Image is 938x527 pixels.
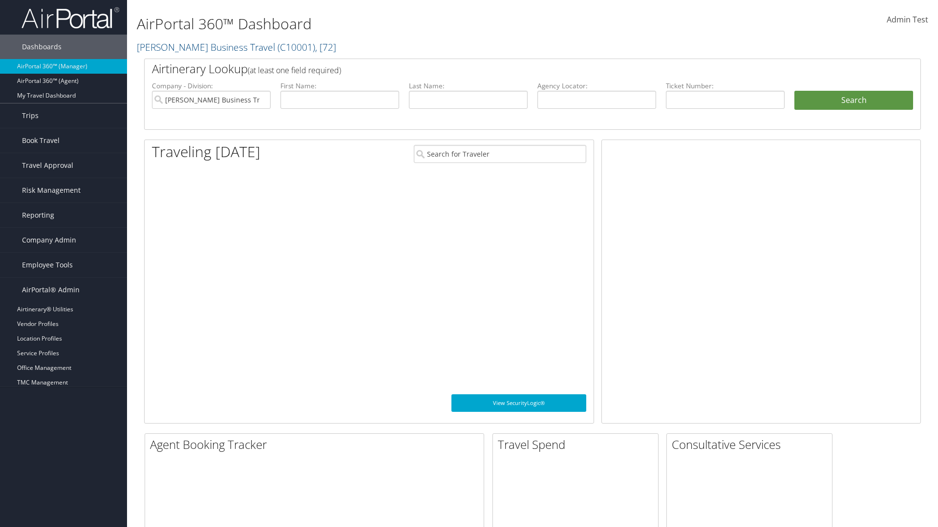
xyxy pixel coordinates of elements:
input: Search for Traveler [414,145,586,163]
h2: Travel Spend [498,436,658,453]
span: Book Travel [22,128,60,153]
span: Dashboards [22,35,62,59]
label: Company - Division: [152,81,271,91]
h2: Airtinerary Lookup [152,61,849,77]
img: airportal-logo.png [21,6,119,29]
a: [PERSON_NAME] Business Travel [137,41,336,54]
a: Admin Test [887,5,928,35]
span: Company Admin [22,228,76,252]
span: AirPortal® Admin [22,278,80,302]
span: (at least one field required) [248,65,341,76]
label: Agency Locator: [537,81,656,91]
span: ( C10001 ) [277,41,315,54]
h1: Traveling [DATE] [152,142,260,162]
span: Employee Tools [22,253,73,277]
span: Risk Management [22,178,81,203]
label: First Name: [280,81,399,91]
label: Last Name: [409,81,528,91]
span: Trips [22,103,39,128]
h1: AirPortal 360™ Dashboard [137,14,664,34]
span: Reporting [22,203,54,227]
h2: Agent Booking Tracker [150,436,484,453]
span: Admin Test [887,14,928,25]
h2: Consultative Services [672,436,832,453]
span: , [ 72 ] [315,41,336,54]
span: Travel Approval [22,153,73,178]
a: View SecurityLogic® [451,394,586,412]
button: Search [794,91,913,110]
label: Ticket Number: [666,81,785,91]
